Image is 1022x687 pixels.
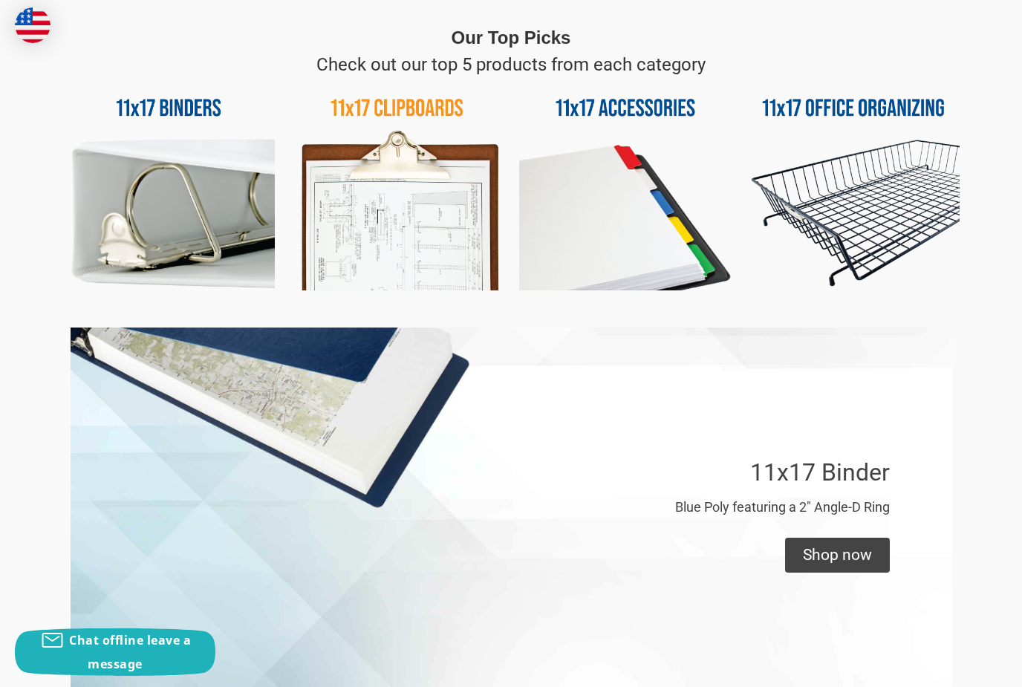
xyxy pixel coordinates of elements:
span: Chat offline leave a message [69,632,191,672]
p: Check out our top 5 products from each category [316,51,706,78]
button: Chat offline leave a message [15,628,215,676]
img: 11x17 Office Organizing [747,78,960,290]
img: duty and tax information for United States [15,7,51,43]
img: 11x17 Binders [62,78,275,290]
p: Blue Poly featuring a 2" Angle-D Ring [675,497,890,517]
div: Shop now [785,538,890,573]
p: 11x17 Binder [750,455,890,490]
img: 11x17 Accessories [519,78,732,290]
div: Shop now [803,544,872,567]
img: 11x17 Clipboards [290,78,503,290]
p: Our Top Picks [452,25,571,51]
